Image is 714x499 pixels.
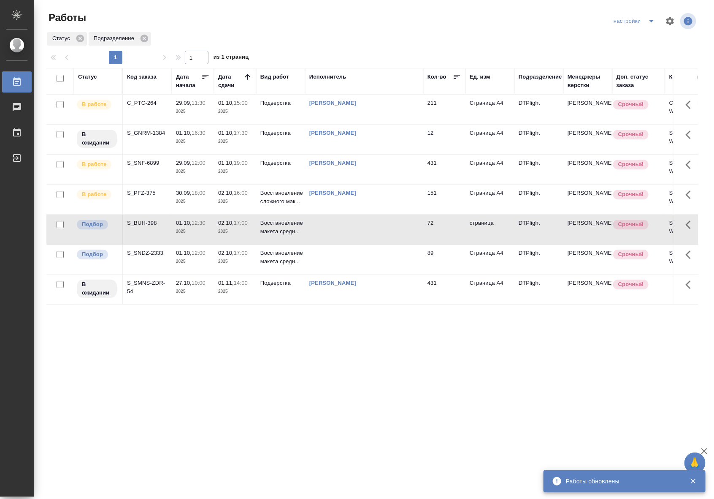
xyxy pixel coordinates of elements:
p: Срочный [618,220,644,229]
a: [PERSON_NAME] [309,100,356,106]
button: 🙏 [684,453,706,474]
p: Срочный [618,250,644,259]
button: Здесь прячутся важные кнопки [681,275,701,295]
p: 2025 [176,287,210,296]
td: Страница А4 [465,185,514,214]
div: Ед. изм [470,73,490,81]
p: 2025 [176,227,210,236]
td: S_SNDZ-2333-WK-017 [665,245,714,274]
p: 15:00 [234,100,248,106]
a: [PERSON_NAME] [309,130,356,136]
td: C_PTC-264-WK-041 [665,95,714,124]
p: [PERSON_NAME] [568,279,608,287]
td: S_PFZ-375-WK-008 [665,185,714,214]
div: Подразделение [519,73,562,81]
div: Менеджеры верстки [568,73,608,90]
p: Срочный [618,130,644,139]
td: S_GNRM-1384-WK-007 [665,125,714,154]
p: Срочный [618,190,644,199]
td: 72 [423,215,465,244]
button: Здесь прячутся важные кнопки [681,155,701,175]
p: 02.10, [218,190,234,196]
p: 2025 [176,197,210,206]
p: В работе [82,160,106,169]
p: Подразделение [94,34,137,43]
div: Доп. статус заказа [617,73,661,90]
div: C_PTC-264 [127,99,168,107]
p: 2025 [218,107,252,116]
p: Подверстка [260,159,301,167]
p: 02.10, [218,250,234,256]
p: 27.10, [176,280,192,286]
p: 12:00 [192,160,206,166]
td: 89 [423,245,465,274]
p: 29.09, [176,160,192,166]
div: Исполнитель выполняет работу [76,99,118,110]
button: Закрыть [684,477,702,485]
div: Исполнитель назначен, приступать к работе пока рано [76,279,118,299]
div: Подразделение [89,32,151,46]
p: 10:00 [192,280,206,286]
p: Восстановление макета средн... [260,249,301,266]
p: 17:00 [234,220,248,226]
p: 2025 [176,137,210,146]
p: 2025 [218,137,252,146]
p: 17:30 [234,130,248,136]
span: 🙏 [688,454,702,472]
div: S_PFZ-375 [127,189,168,197]
td: Страница А4 [465,155,514,184]
p: [PERSON_NAME] [568,99,608,107]
p: Подверстка [260,99,301,107]
a: [PERSON_NAME] [309,160,356,166]
p: [PERSON_NAME] [568,159,608,167]
div: S_BUH-398 [127,219,168,227]
p: В работе [82,190,106,199]
p: Статус [52,34,73,43]
td: Страница А4 [465,275,514,304]
p: 14:00 [234,280,248,286]
td: 151 [423,185,465,214]
td: 12 [423,125,465,154]
div: Статус [78,73,97,81]
p: Восстановление макета средн... [260,219,301,236]
div: S_SNF-6899 [127,159,168,167]
div: Исполнитель назначен, приступать к работе пока рано [76,129,118,149]
div: Статус [47,32,87,46]
p: 29.09, [176,100,192,106]
td: S_SNF-6899-WK-015 [665,155,714,184]
div: S_SNDZ-2333 [127,249,168,257]
td: страница [465,215,514,244]
div: Можно подбирать исполнителей [76,249,118,260]
p: [PERSON_NAME] [568,129,608,137]
td: DTPlight [514,185,563,214]
span: Настроить таблицу [660,11,680,31]
p: 17:00 [234,250,248,256]
td: S_BUH-398-WK-004 [665,215,714,244]
td: 211 [423,95,465,124]
p: 30.09, [176,190,192,196]
div: Можно подбирать исполнителей [76,219,118,230]
td: Страница А4 [465,95,514,124]
p: [PERSON_NAME] [568,249,608,257]
td: DTPlight [514,245,563,274]
p: Подбор [82,250,103,259]
p: 19:00 [234,160,248,166]
div: Код заказа [127,73,157,81]
td: Страница А4 [465,245,514,274]
div: Исполнитель [309,73,346,81]
p: 01.10, [176,250,192,256]
span: из 1 страниц [214,52,249,64]
td: DTPlight [514,95,563,124]
p: Срочный [618,100,644,109]
td: DTPlight [514,125,563,154]
p: Восстановление сложного мак... [260,189,301,206]
p: В работе [82,100,106,109]
td: DTPlight [514,155,563,184]
p: 2025 [176,257,210,266]
p: 2025 [218,197,252,206]
p: 12:00 [192,250,206,256]
p: 2025 [218,227,252,236]
div: Дата сдачи [218,73,243,90]
div: Кол-во [427,73,446,81]
p: 01.10, [176,220,192,226]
